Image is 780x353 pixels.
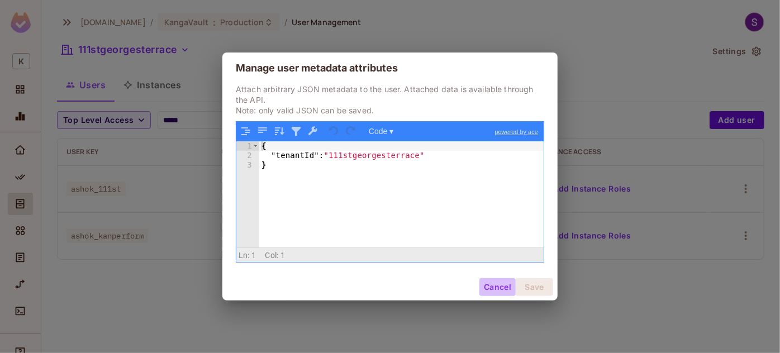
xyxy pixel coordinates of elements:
span: 1 [251,251,256,260]
button: Save [516,278,553,296]
span: Ln: [239,251,249,260]
div: 2 [236,151,259,160]
button: Repair JSON: fix quotes and escape characters, remove comments and JSONP notation, turn JavaScrip... [306,124,320,139]
div: 1 [236,141,259,151]
button: Undo last action (Ctrl+Z) [327,124,341,139]
span: 1 [280,251,285,260]
button: Redo (Ctrl+Shift+Z) [344,124,358,139]
div: 3 [236,160,259,170]
button: Filter, sort, or transform contents [289,124,303,139]
h2: Manage user metadata attributes [222,53,558,84]
button: Sort contents [272,124,287,139]
button: Format JSON data, with proper indentation and line feeds (Ctrl+I) [239,124,253,139]
span: Col: [265,251,279,260]
button: Cancel [479,278,516,296]
button: Compact JSON data, remove all whitespaces (Ctrl+Shift+I) [255,124,270,139]
button: Code ▾ [365,124,397,139]
a: powered by ace [489,122,544,142]
p: Attach arbitrary JSON metadata to the user. Attached data is available through the API. Note: onl... [236,84,544,116]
